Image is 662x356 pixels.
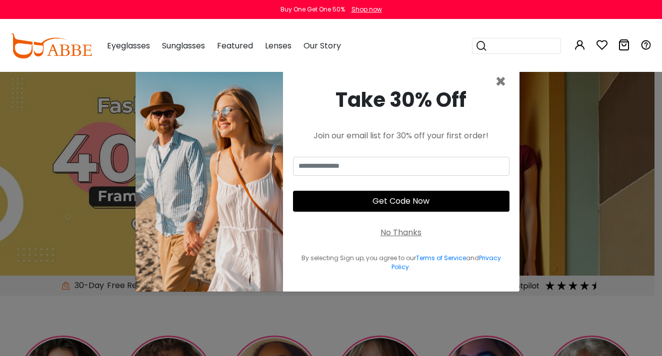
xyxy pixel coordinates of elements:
img: abbeglasses.com [10,33,92,58]
div: No Thanks [380,227,421,239]
div: Join our email list for 30% off your first order! [293,130,509,142]
button: Get Code Now [293,191,509,212]
span: Our Story [303,40,341,51]
div: Shop now [351,5,382,14]
img: welcome [135,65,283,292]
a: Terms of Service [416,254,466,262]
span: Featured [217,40,253,51]
button: Close [495,73,506,91]
span: Eyeglasses [107,40,150,51]
span: × [495,69,506,94]
a: Privacy Policy [391,254,501,271]
span: Lenses [265,40,291,51]
div: Buy One Get One 50% [280,5,345,14]
span: Sunglasses [162,40,205,51]
div: By selecting Sign up, you agree to our and . [293,254,509,272]
div: Take 30% Off [293,85,509,115]
a: Shop now [346,5,382,13]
